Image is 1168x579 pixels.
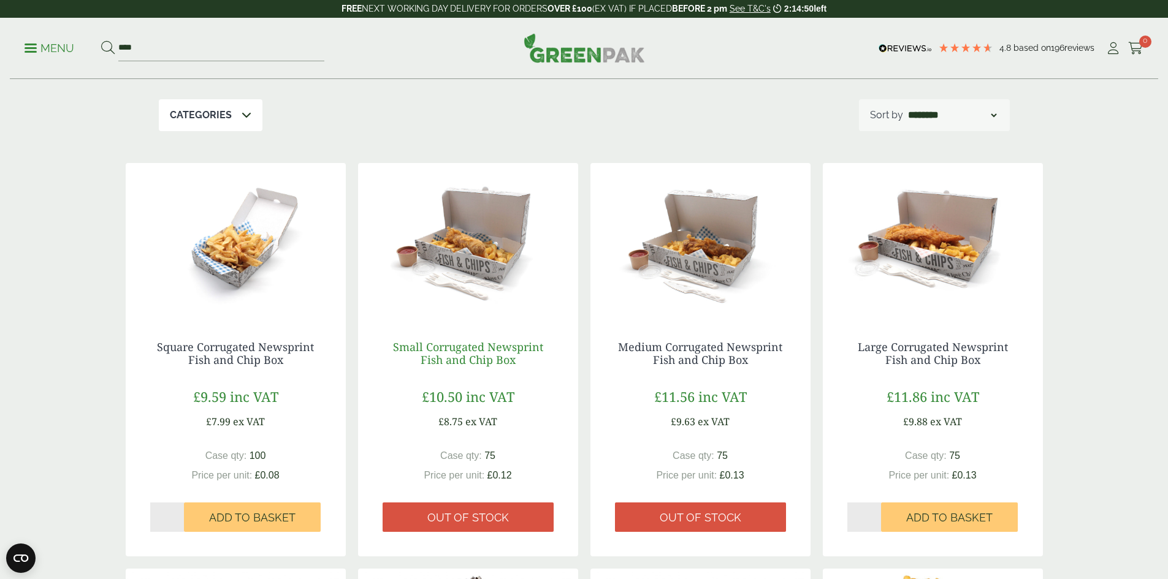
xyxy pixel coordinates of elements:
[487,470,512,480] span: £0.12
[230,387,278,406] span: inc VAT
[465,415,497,428] span: ex VAT
[672,4,727,13] strong: BEFORE 2 pm
[205,450,247,461] span: Case qty:
[422,387,462,406] span: £10.50
[157,339,314,368] a: Square Corrugated Newsprint Fish and Chip Box
[358,163,578,316] img: Small - Corrugated Newsprint Fish & Chips Box with Food Variant 1
[424,470,484,480] span: Price per unit:
[1013,43,1051,53] span: Based on
[938,42,993,53] div: 4.79 Stars
[879,44,932,53] img: REVIEWS.io
[126,163,346,316] img: 2520069 Square News Fish n Chip Corrugated Box - Open with Chips
[524,33,645,62] img: GreenPak Supplies
[870,108,903,123] p: Sort by
[383,502,554,532] a: Out of stock
[590,163,811,316] img: Medium - Corrugated Newsprint Fish & Chips Box with Food Variant 2
[206,415,231,428] span: £7.99
[615,502,786,532] a: Out of stock
[484,450,495,461] span: 75
[673,450,714,461] span: Case qty:
[930,415,962,428] span: ex VAT
[170,108,232,123] p: Categories
[784,4,814,13] span: 2:14:50
[618,339,782,368] a: Medium Corrugated Newsprint Fish and Chip Box
[887,387,927,406] span: £11.86
[466,387,514,406] span: inc VAT
[660,511,741,524] span: Out of stock
[999,43,1013,53] span: 4.8
[1128,42,1143,55] i: Cart
[949,450,960,461] span: 75
[1139,36,1151,48] span: 0
[906,511,993,524] span: Add to Basket
[209,511,296,524] span: Add to Basket
[342,4,362,13] strong: FREE
[881,502,1018,532] button: Add to Basket
[6,543,36,573] button: Open CMP widget
[814,4,826,13] span: left
[191,470,252,480] span: Price per unit:
[25,41,74,56] p: Menu
[193,387,226,406] span: £9.59
[698,387,747,406] span: inc VAT
[823,163,1043,316] img: Large - Corrugated Newsprint Fish & Chips Box with Food Variant 1
[952,470,977,480] span: £0.13
[888,470,949,480] span: Price per unit:
[730,4,771,13] a: See T&C's
[1128,39,1143,58] a: 0
[858,339,1008,368] a: Large Corrugated Newsprint Fish and Chip Box
[548,4,592,13] strong: OVER £100
[438,415,463,428] span: £8.75
[250,450,266,461] span: 100
[698,415,730,428] span: ex VAT
[233,415,265,428] span: ex VAT
[717,450,728,461] span: 75
[720,470,744,480] span: £0.13
[1051,43,1064,53] span: 196
[255,470,280,480] span: £0.08
[184,502,321,532] button: Add to Basket
[393,339,543,368] a: Small Corrugated Newsprint Fish and Chip Box
[671,415,695,428] span: £9.63
[25,41,74,53] a: Menu
[906,108,999,123] select: Shop order
[654,387,695,406] span: £11.56
[1064,43,1094,53] span: reviews
[931,387,979,406] span: inc VAT
[427,511,509,524] span: Out of stock
[1105,42,1121,55] i: My Account
[903,415,928,428] span: £9.88
[440,450,482,461] span: Case qty:
[905,450,947,461] span: Case qty:
[656,470,717,480] span: Price per unit:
